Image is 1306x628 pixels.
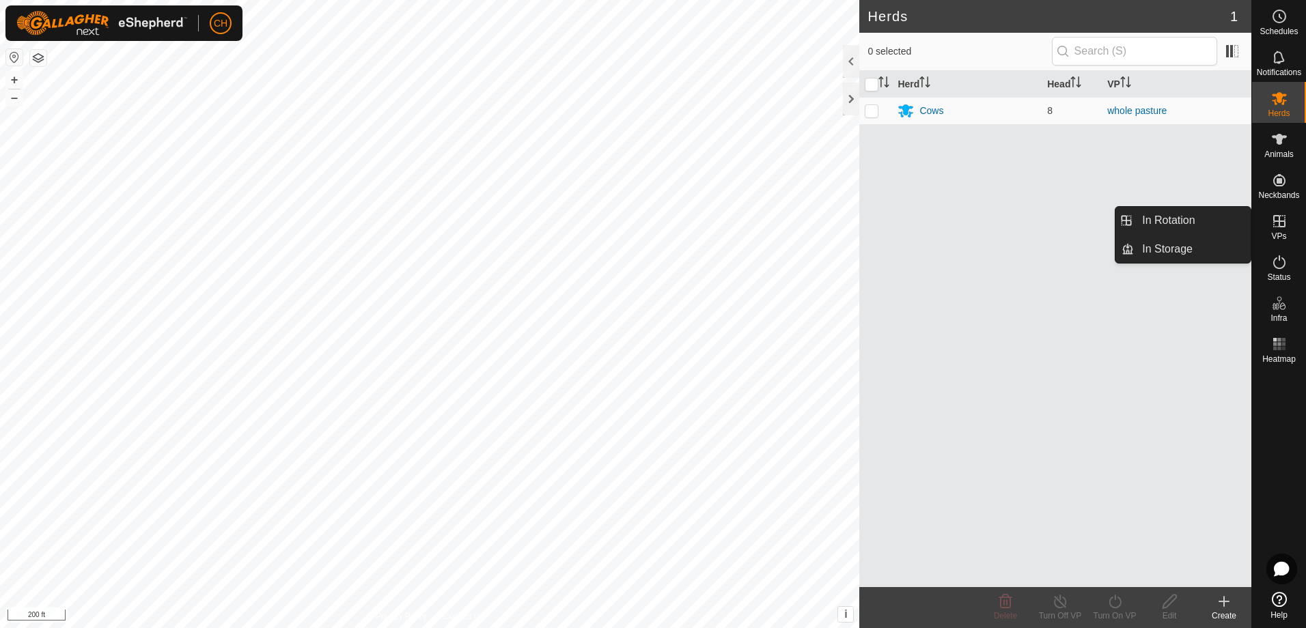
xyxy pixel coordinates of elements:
[844,608,847,620] span: i
[878,78,889,89] p-sorticon: Activate to sort
[1257,68,1301,76] span: Notifications
[1142,212,1195,229] span: In Rotation
[1142,241,1193,257] span: In Storage
[1115,235,1251,263] li: In Storage
[6,89,23,106] button: –
[1258,191,1299,199] span: Neckbands
[1047,105,1053,116] span: 8
[1267,273,1290,281] span: Status
[1087,610,1142,622] div: Turn On VP
[1270,314,1287,322] span: Infra
[376,610,427,623] a: Privacy Policy
[214,16,227,31] span: CH
[1264,150,1294,158] span: Animals
[1262,355,1296,363] span: Heatmap
[1197,610,1251,622] div: Create
[30,50,46,66] button: Map Layers
[1271,232,1286,240] span: VPs
[1134,235,1251,263] a: In Storage
[867,44,1051,59] span: 0 selected
[1052,37,1217,66] input: Search (S)
[1134,207,1251,234] a: In Rotation
[1070,78,1081,89] p-sorticon: Activate to sort
[994,611,1018,620] span: Delete
[1033,610,1087,622] div: Turn Off VP
[919,104,943,118] div: Cows
[1102,71,1251,98] th: VP
[1252,586,1306,625] a: Help
[838,607,853,622] button: i
[1042,71,1102,98] th: Head
[919,78,930,89] p-sorticon: Activate to sort
[1260,27,1298,35] span: Schedules
[16,11,187,35] img: Gallagher Logo
[1142,610,1197,622] div: Edit
[892,71,1042,98] th: Herd
[1107,105,1167,116] a: whole pasture
[443,610,484,623] a: Contact Us
[1115,207,1251,234] li: In Rotation
[6,72,23,88] button: +
[1268,109,1290,117] span: Herds
[1230,6,1238,27] span: 1
[1120,78,1131,89] p-sorticon: Activate to sort
[1270,611,1288,619] span: Help
[6,49,23,66] button: Reset Map
[867,8,1229,25] h2: Herds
